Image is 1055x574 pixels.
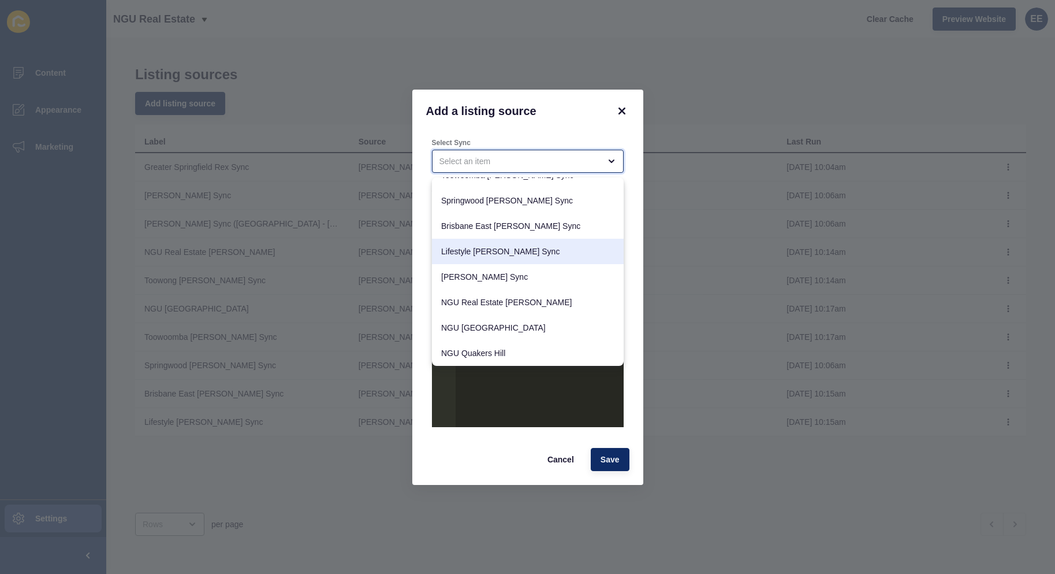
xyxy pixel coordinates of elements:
[426,103,601,118] h1: Add a listing source
[441,322,614,334] span: NGU [GEOGRAPHIC_DATA]
[591,448,629,471] button: Save
[441,347,614,359] span: NGU Quakers Hill
[547,454,574,465] span: Cancel
[441,297,614,308] span: NGU Real Estate [PERSON_NAME]
[441,195,614,206] span: Springwood [PERSON_NAME] Sync
[441,246,614,257] span: Lifestyle [PERSON_NAME] Sync
[538,448,584,471] button: Cancel
[441,271,614,283] span: [PERSON_NAME] Sync
[432,138,471,147] label: Select Sync
[441,220,614,232] span: Brisbane East [PERSON_NAME] Sync
[601,454,620,465] span: Save
[432,150,624,173] div: close menu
